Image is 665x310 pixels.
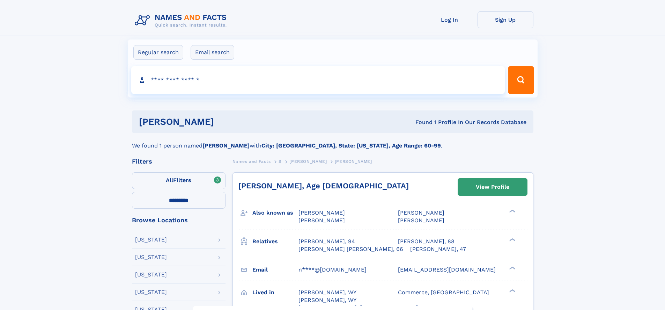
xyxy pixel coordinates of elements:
h1: [PERSON_NAME] [139,117,315,126]
span: [PERSON_NAME] [298,217,345,224]
b: [PERSON_NAME] [202,142,250,149]
div: [US_STATE] [135,237,167,243]
h3: Also known as [252,207,298,219]
a: View Profile [458,179,527,195]
a: [PERSON_NAME] [PERSON_NAME], 66 [298,245,403,253]
label: Email search [191,45,234,60]
span: [PERSON_NAME] [398,217,444,224]
span: [PERSON_NAME], WY [298,297,356,303]
div: [US_STATE] [135,272,167,277]
a: Log In [422,11,478,28]
a: [PERSON_NAME], 47 [410,245,466,253]
span: All [166,177,173,183]
b: City: [GEOGRAPHIC_DATA], State: [US_STATE], Age Range: 60-99 [261,142,441,149]
div: [US_STATE] [135,289,167,295]
h3: Relatives [252,236,298,247]
div: ❯ [508,288,516,293]
div: View Profile [476,179,509,195]
a: Names and Facts [232,157,271,166]
label: Regular search [133,45,183,60]
button: Search Button [508,66,534,94]
span: [PERSON_NAME] [335,159,372,164]
input: search input [131,66,505,94]
a: [PERSON_NAME], 88 [398,238,455,245]
a: [PERSON_NAME], Age [DEMOGRAPHIC_DATA] [238,181,409,190]
span: [PERSON_NAME] [398,209,444,216]
a: Sign Up [478,11,533,28]
div: Browse Locations [132,217,226,223]
div: Found 1 Profile In Our Records Database [315,118,526,126]
h3: Lived in [252,287,298,298]
a: [PERSON_NAME], 94 [298,238,355,245]
h3: Email [252,264,298,276]
span: Commerce, [GEOGRAPHIC_DATA] [398,289,489,296]
span: [EMAIL_ADDRESS][DOMAIN_NAME] [398,266,496,273]
div: Filters [132,158,226,165]
span: [PERSON_NAME], WY [298,289,356,296]
a: S [279,157,282,166]
div: We found 1 person named with . [132,133,533,150]
a: [PERSON_NAME] [289,157,327,166]
div: ❯ [508,266,516,270]
span: [PERSON_NAME] [298,209,345,216]
label: Filters [132,172,226,189]
span: [PERSON_NAME] [289,159,327,164]
div: ❯ [508,237,516,242]
span: S [279,159,282,164]
div: ❯ [508,209,516,214]
div: [US_STATE] [135,254,167,260]
img: Logo Names and Facts [132,11,232,30]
